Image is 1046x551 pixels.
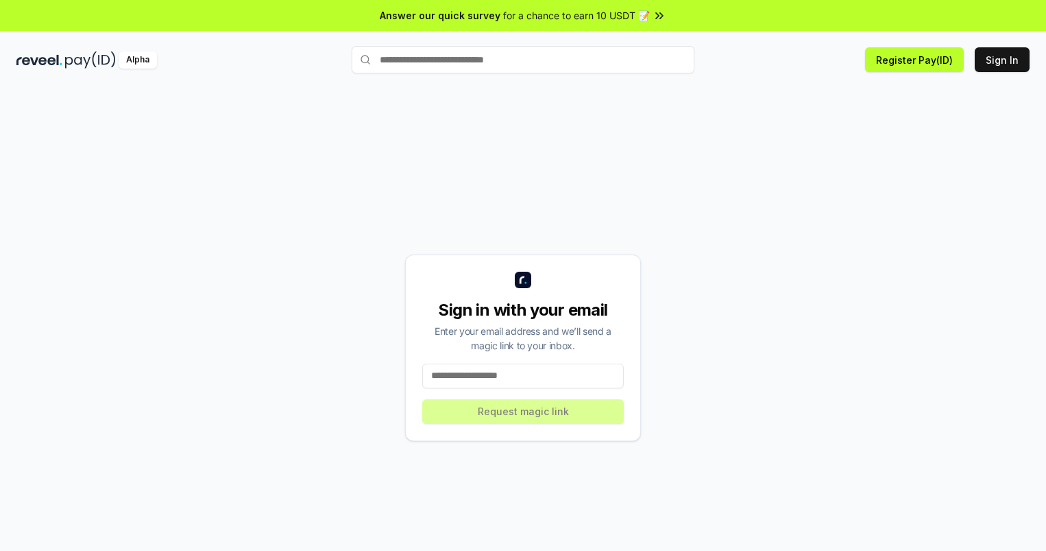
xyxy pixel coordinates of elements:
div: Enter your email address and we’ll send a magic link to your inbox. [422,324,624,353]
button: Register Pay(ID) [865,47,964,72]
div: Alpha [119,51,157,69]
span: for a chance to earn 10 USDT 📝 [503,8,650,23]
div: Sign in with your email [422,299,624,321]
img: logo_small [515,272,531,288]
img: pay_id [65,51,116,69]
span: Answer our quick survey [380,8,500,23]
button: Sign In [975,47,1030,72]
img: reveel_dark [16,51,62,69]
